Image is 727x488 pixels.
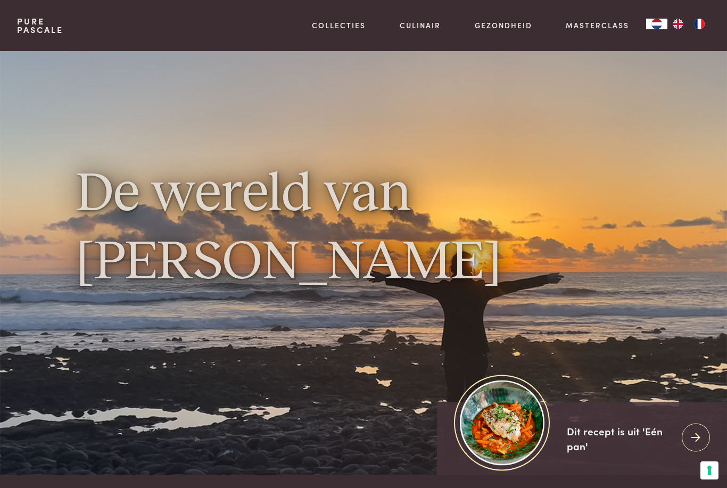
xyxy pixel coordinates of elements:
[646,19,667,29] a: NL
[17,17,63,34] a: PurePascale
[400,20,441,31] a: Culinair
[475,20,532,31] a: Gezondheid
[646,19,667,29] div: Language
[76,161,651,297] h1: De wereld van [PERSON_NAME]
[312,20,366,31] a: Collecties
[667,19,689,29] a: EN
[700,461,718,479] button: Uw voorkeuren voor toestemming voor trackingtechnologieën
[689,19,710,29] a: FR
[566,20,629,31] a: Masterclass
[437,402,727,475] a: https://admin.purepascale.com/wp-content/uploads/2025/08/home_recept_link.jpg Dit recept is uit '...
[460,381,544,465] img: https://admin.purepascale.com/wp-content/uploads/2025/08/home_recept_link.jpg
[567,423,673,453] div: Dit recept is uit 'Eén pan'
[667,19,710,29] ul: Language list
[646,19,710,29] aside: Language selected: Nederlands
